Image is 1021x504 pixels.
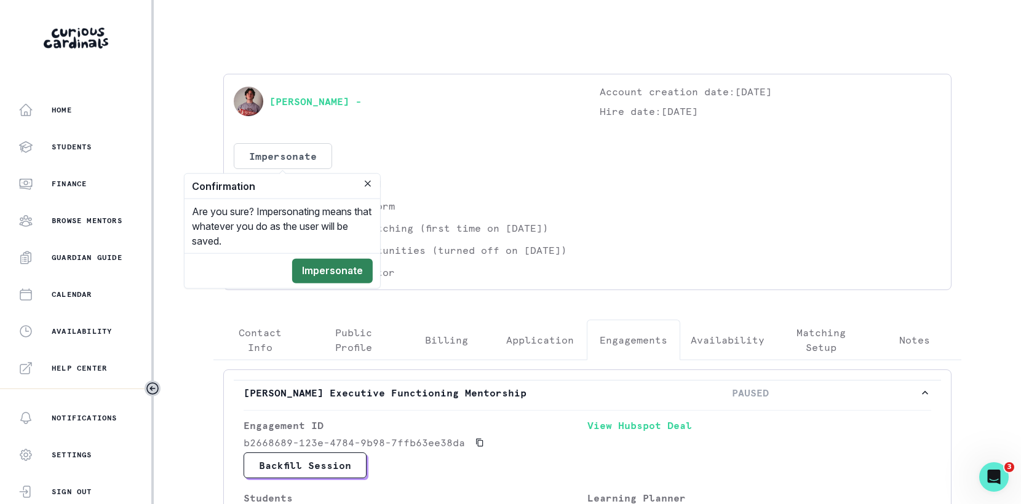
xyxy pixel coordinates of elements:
[52,105,72,115] p: Home
[587,418,931,452] a: View Hubspot Deal
[292,259,373,283] button: Impersonate
[600,333,667,347] p: Engagements
[1004,462,1014,472] span: 3
[600,84,941,99] p: Account creation date: [DATE]
[284,221,549,235] p: Eligible for matching (first time on [DATE])
[44,28,108,49] img: Curious Cardinals Logo
[691,333,765,347] p: Availability
[244,385,581,400] p: [PERSON_NAME] Executive Functioning Mentorship
[244,435,465,450] p: b2668689-123e-4784-9b98-7ffb63ee38da
[234,143,332,169] button: Impersonate
[899,333,930,347] p: Notes
[785,325,858,355] p: Matching Setup
[52,216,122,226] p: Browse Mentors
[506,333,574,347] p: Application
[52,487,92,497] p: Sign Out
[470,433,490,452] button: Copied to clipboard
[581,385,919,400] p: PAUSED
[244,418,587,433] p: Engagement ID
[600,104,941,119] p: Hire date: [DATE]
[52,326,112,336] p: Availability
[52,413,117,423] p: Notifications
[269,94,362,109] a: [PERSON_NAME] -
[185,174,380,199] header: Confirmation
[224,325,296,355] p: Contact Info
[52,142,92,152] p: Students
[52,289,92,299] p: Calendar
[317,325,390,355] p: Public Profile
[52,450,92,460] p: Settings
[185,199,380,253] div: Are you sure? Impersonating means that whatever you do as the user will be saved.
[425,333,468,347] p: Billing
[360,176,375,191] button: Close
[234,380,941,405] button: [PERSON_NAME] Executive Functioning MentorshipPAUSED
[244,452,367,478] button: Backfill Session
[979,462,1009,492] iframe: Intercom live chat
[52,179,87,189] p: Finance
[52,363,107,373] p: Help Center
[52,253,122,262] p: Guardian Guide
[145,380,161,396] button: Toggle sidebar
[284,243,567,258] p: Accepting Opportunities (turned off on [DATE])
